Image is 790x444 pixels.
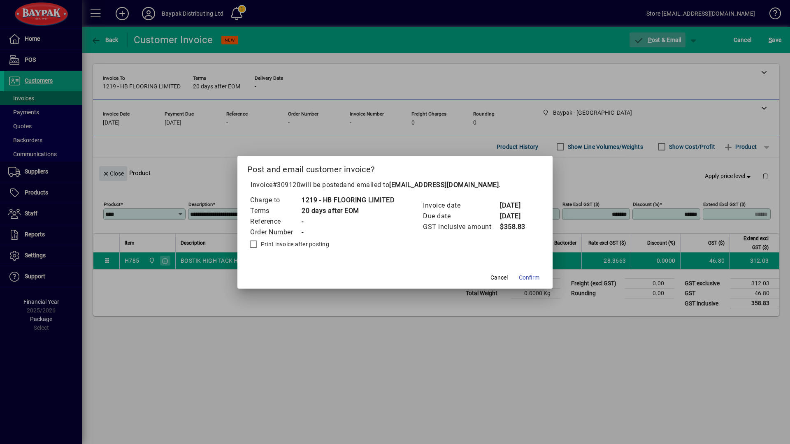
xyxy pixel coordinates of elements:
[301,206,395,216] td: 20 days after EOM
[301,195,395,206] td: 1219 - HB FLOORING LIMITED
[519,273,539,282] span: Confirm
[486,271,512,285] button: Cancel
[500,211,532,222] td: [DATE]
[516,271,543,285] button: Confirm
[247,180,543,190] p: Invoice will be posted .
[423,222,500,232] td: GST inclusive amount
[301,216,395,227] td: -
[250,216,301,227] td: Reference
[259,240,329,248] label: Print invoice after posting
[250,206,301,216] td: Terms
[237,156,553,180] h2: Post and email customer invoice?
[500,200,532,211] td: [DATE]
[250,227,301,238] td: Order Number
[389,181,499,189] b: [EMAIL_ADDRESS][DOMAIN_NAME]
[301,227,395,238] td: -
[490,273,508,282] span: Cancel
[500,222,532,232] td: $358.83
[423,200,500,211] td: Invoice date
[250,195,301,206] td: Charge to
[423,211,500,222] td: Due date
[273,181,301,189] span: #309120
[343,181,499,189] span: and emailed to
